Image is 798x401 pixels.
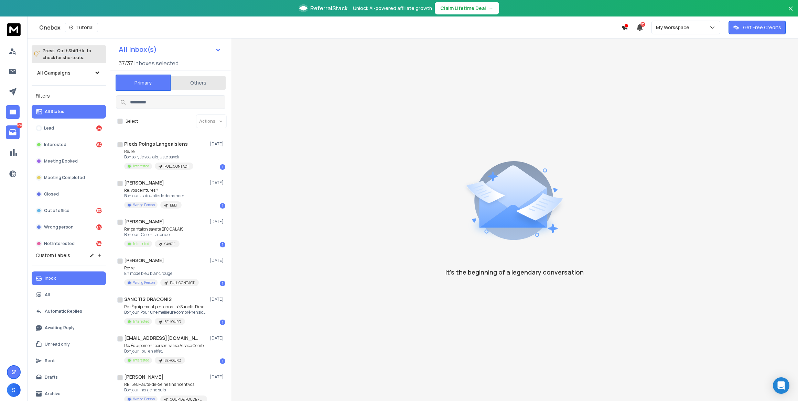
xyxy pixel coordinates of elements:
[124,188,184,193] p: Re: vos ceintures ?
[220,358,225,364] div: 1
[124,179,164,186] h1: [PERSON_NAME]
[124,154,193,160] p: Bonsoir, Je voulais juste savoir
[210,219,225,224] p: [DATE]
[124,343,207,348] p: Re: Équipement personnalisé Alsace Combat
[43,47,91,61] p: Press to check for shortcuts.
[220,281,225,286] div: 1
[210,335,225,341] p: [DATE]
[133,241,149,246] p: Interested
[210,258,225,263] p: [DATE]
[124,382,207,387] p: RE: Les Hauts-de-Seine financent vos
[44,191,59,197] p: Closed
[124,149,193,154] p: Re: re
[7,383,21,397] button: S
[656,24,692,31] p: My Workspace
[786,4,795,21] button: Close banner
[32,121,106,135] button: Lead34
[45,325,75,331] p: Awaiting Reply
[210,180,225,186] p: [DATE]
[210,297,225,302] p: [DATE]
[353,5,432,12] p: Unlock AI-powered affiliate growth
[113,43,227,56] button: All Inbox(s)
[133,358,149,363] p: Interested
[45,109,64,114] p: All Status
[164,358,181,363] p: BEHOURD
[44,208,69,213] p: Out of office
[44,142,66,147] p: Interested
[124,141,188,147] h1: Pieds Poings Langeaisiens
[220,320,225,325] div: 1
[32,187,106,201] button: Closed
[124,348,207,354] p: B‌onjour, oui en effet.
[773,377,789,394] div: Open Intercom Messenger
[44,158,78,164] p: Meeting Booked
[729,21,786,34] button: Get Free Credits
[32,105,106,119] button: All Status
[96,142,102,147] div: 64
[32,91,106,101] h3: Filters
[96,241,102,246] div: 244
[170,280,195,286] p: FULL CONTACT
[96,224,102,230] div: 172
[124,193,184,199] p: Bonjour, J'ai oublié de demander
[32,220,106,234] button: Wrong person172
[45,276,56,281] p: Inbox
[210,141,225,147] p: [DATE]
[32,271,106,285] button: Inbox
[32,370,106,384] button: Drafts
[164,242,175,247] p: SAVATE
[171,75,226,90] button: Others
[32,154,106,168] button: Meeting Booked
[37,69,71,76] h1: All Campaigns
[32,237,106,250] button: Not Interested244
[44,125,54,131] p: Lead
[124,271,199,276] p: En mode bleu blanc rouge
[310,4,347,12] span: ReferralStack
[32,66,106,80] button: All Campaigns
[32,204,106,218] button: Out of office132
[124,335,200,342] h1: [EMAIL_ADDRESS][DOMAIN_NAME]
[220,203,225,209] div: 1
[489,5,494,12] span: →
[124,265,199,271] p: Re: re
[133,319,149,324] p: Interested
[133,164,149,169] p: Interested
[45,309,82,314] p: Automatic Replies
[220,164,225,170] div: 1
[124,226,183,232] p: Re: pantalon savate BFC CALAIS
[124,304,207,310] p: Re : Équipement personnalisé Sanctis Draconis
[133,202,155,208] p: Wrong Person
[640,22,645,27] span: 50
[32,138,106,152] button: Interested64
[124,232,183,237] p: Bonjour, Ci joint la tenue
[32,288,106,302] button: All
[17,123,22,128] p: 646
[164,164,189,169] p: FULL CONTACT
[56,47,85,55] span: Ctrl + Shift + k
[124,310,207,315] p: Bonjour, Pour une meilleure compréhension de
[45,358,55,364] p: Sent
[44,241,75,246] p: Not Interested
[124,257,164,264] h1: [PERSON_NAME]
[170,203,177,208] p: BELT
[124,387,207,393] p: Bonjour, non je ne suis
[133,280,155,285] p: Wrong Person
[44,224,74,230] p: Wrong person
[32,354,106,368] button: Sent
[32,304,106,318] button: Automatic Replies
[124,218,164,225] h1: [PERSON_NAME]
[96,208,102,213] div: 132
[6,125,20,139] a: 646
[445,267,584,277] p: It’s the beginning of a legendary conversation
[32,337,106,351] button: Unread only
[44,175,85,180] p: Meeting Completed
[164,319,181,324] p: BEHOURD
[32,171,106,185] button: Meeting Completed
[65,23,98,32] button: Tutorial
[210,374,225,380] p: [DATE]
[119,46,157,53] h1: All Inbox(s)
[124,296,172,303] h1: SANCTIS DRACONIS
[435,2,499,14] button: Claim Lifetime Deal→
